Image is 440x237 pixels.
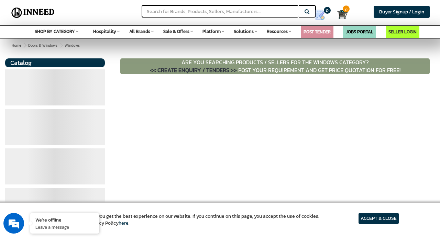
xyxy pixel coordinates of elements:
p: ARE YOU SEARCHING PRODUCTS / SELLERS FOR THE Windows CATEGORY? POST YOUR REQUIREMENT AND GET PRIC... [120,58,430,74]
a: << CREATE ENQUIRY / TENDERS >> [150,66,238,74]
a: Home [10,41,23,49]
span: Solutions [234,28,254,35]
span: << CREATE ENQUIRY / TENDERS >> [150,66,237,74]
p: Leave a message [35,224,94,230]
a: Doors & Windows [27,41,59,49]
span: Doors & Windows [28,43,57,48]
span: 0 [343,5,350,12]
span: Windows [27,43,80,48]
span: SHOP BY CATEGORY [35,28,75,35]
span: 0 [324,7,331,14]
span: > [24,43,26,48]
span: > [60,41,63,49]
span: Catalog [10,58,32,67]
span: Resources [267,28,288,35]
a: JOBS PORTAL [346,29,373,35]
div: We're offline [35,216,94,223]
span: All Brands [129,28,150,35]
a: SELLER LOGIN [388,29,417,35]
span: Sale & Offers [163,28,189,35]
a: here [119,219,129,227]
article: We use cookies to ensure you get the best experience on our website. If you continue on this page... [41,213,319,227]
img: Inneed.Market [9,4,57,21]
img: Cart [337,9,348,20]
article: ACCEPT & CLOSE [359,213,399,224]
span: Hospitality [93,28,116,35]
a: Cart 0 [337,7,342,22]
img: Show My Quotes [315,10,325,20]
a: Buyer Signup / Login [374,6,430,18]
input: Search for Brands, Products, Sellers, Manufacturers... [142,5,298,18]
a: POST TENDER [304,29,331,35]
span: Buyer Signup / Login [379,8,424,15]
a: my Quotes 0 [308,7,337,23]
span: Platform [202,28,221,35]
